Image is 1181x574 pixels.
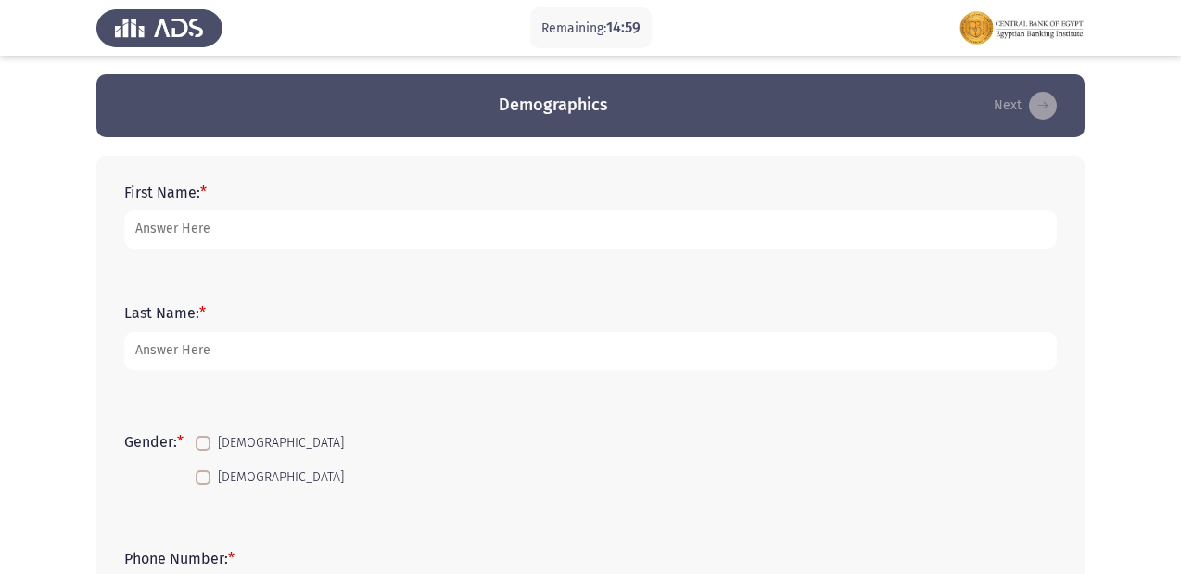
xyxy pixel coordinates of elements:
span: 14:59 [606,19,641,36]
label: Phone Number: [124,550,235,568]
img: Assessment logo of EBI Analytical Thinking FOCUS Assessment EN [959,2,1085,54]
span: [DEMOGRAPHIC_DATA] [218,432,344,454]
span: [DEMOGRAPHIC_DATA] [218,466,344,489]
p: Remaining: [541,17,641,40]
label: Last Name: [124,304,206,322]
label: First Name: [124,184,207,201]
h3: Demographics [499,94,608,117]
img: Assess Talent Management logo [96,2,222,54]
input: add answer text [124,332,1057,370]
label: Gender: [124,433,184,451]
button: load next page [988,91,1062,121]
input: add answer text [124,210,1057,249]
